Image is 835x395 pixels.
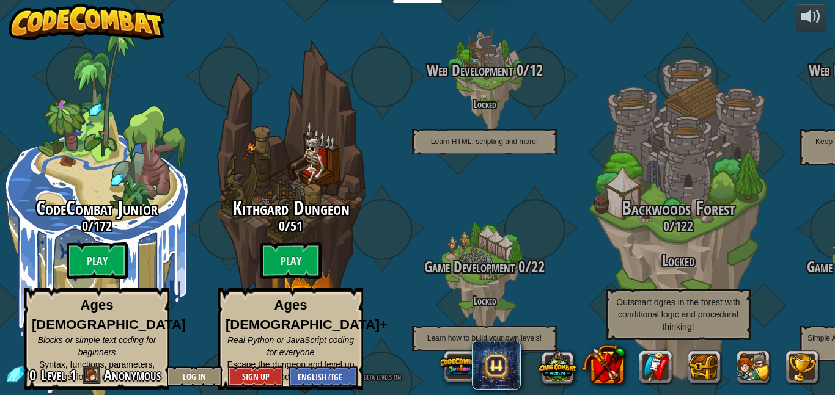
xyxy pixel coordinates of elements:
span: Backwoods Forest [622,195,735,221]
span: Game Development [424,256,515,277]
span: 1 [70,365,76,385]
span: Kithgard Dungeon [232,195,350,221]
span: 122 [675,217,693,235]
span: Learn HTML, scripting and more! [431,137,538,146]
span: 12 [529,60,543,81]
span: Escape the dungeon and level up your coding skills! [227,360,355,382]
btn: Play [260,242,322,279]
button: Adjust volume [796,4,826,32]
span: 51 [290,217,303,235]
span: 0 [29,365,40,385]
span: Syntax, functions, parameters, strings, loops, conditionals [39,360,155,382]
h3: / [388,62,581,79]
h4: Locked [388,295,581,306]
span: Web Development [427,60,513,81]
h3: / [388,259,581,275]
span: 0 [513,60,523,81]
span: 172 [94,217,112,235]
h4: Locked [388,98,581,110]
h3: / [194,219,388,233]
span: 0 [279,217,285,235]
span: beta levels on [364,371,401,382]
span: Level [41,365,65,385]
btn: Play [67,242,128,279]
h3: Locked [581,253,775,269]
span: Outsmart ogres in the forest with conditional logic and procedural thinking! [616,297,740,332]
span: Blocks or simple text coding for beginners [38,335,156,357]
span: CodeCombat Junior [36,195,158,221]
span: Anonymous [104,365,161,385]
h3: / [581,219,775,233]
strong: Ages [DEMOGRAPHIC_DATA] [32,297,186,332]
span: 0 [663,217,669,235]
span: 0 [82,217,88,235]
span: 22 [531,256,545,277]
img: CodeCombat - Learn how to code by playing a game [9,4,165,40]
button: Sign Up [228,366,283,386]
button: Log In [167,366,222,386]
span: Learn how to build your own levels! [427,334,542,342]
span: Real Python or JavaScript coding for everyone [227,335,354,357]
span: 0 [515,256,525,277]
strong: Ages [DEMOGRAPHIC_DATA]+ [226,297,388,332]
